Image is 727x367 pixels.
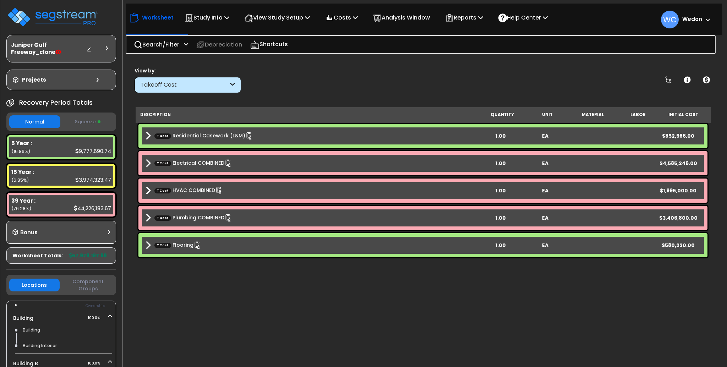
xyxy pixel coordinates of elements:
[479,187,523,194] div: 1.00
[21,302,116,310] div: Ownership
[523,242,567,249] div: EA
[154,215,171,220] span: TCost
[245,13,310,22] p: View Study Setup
[682,15,702,23] b: Wedon
[141,81,228,89] div: Takeoff Cost
[62,116,113,128] button: Squeeze
[542,112,553,117] small: Unit
[479,132,523,139] div: 1.00
[11,139,32,147] b: 5 Year :
[154,242,171,248] span: TCost
[142,13,174,22] p: Worksheet
[11,168,34,176] b: 15 Year :
[11,42,87,56] h3: Juniper Gulf Freeway_clone
[154,214,232,222] a: Custom Item
[479,160,523,167] div: 1.00
[630,112,646,117] small: Labor
[134,40,179,49] p: Search/Filter
[75,147,111,155] div: 9,777,690.74
[154,132,253,140] a: Custom Item
[523,187,567,194] div: EA
[6,6,99,28] img: logo_pro_r.png
[325,13,358,22] p: Costs
[63,278,113,292] button: Component Groups
[246,36,292,53] div: Shortcuts
[185,13,229,22] p: Study Info
[13,314,33,322] a: Building 100.0%
[135,67,241,74] div: View by:
[140,112,171,117] small: Description
[74,204,111,212] div: 44,226,183.67
[445,13,483,22] p: Reports
[11,148,30,154] small: 16.86442679086607%
[668,112,698,117] small: Initial Cost
[13,360,38,367] a: Building B 100.0%
[523,132,567,139] div: EA
[656,160,700,167] div: $4,585,246.00
[154,159,232,167] a: Custom Item
[491,112,514,117] small: Quantity
[582,112,604,117] small: Material
[154,160,171,166] span: TCost
[11,206,31,212] small: 76.28071462653014%
[154,133,171,138] span: TCost
[19,99,93,106] h4: Recovery Period Totals
[21,326,112,334] div: Building
[20,230,38,236] h3: Bonus
[69,252,107,259] b: 57,978,197.88
[154,188,171,193] span: TCost
[196,40,242,49] p: Depreciation
[373,13,430,22] p: Analysis Window
[11,197,35,204] b: 39 Year :
[22,76,46,83] h3: Projects
[479,242,523,249] div: 1.00
[154,241,201,249] a: Custom Item
[11,177,29,183] small: 6.854858582603792%
[656,214,700,221] div: $3,406,800.00
[154,187,223,195] a: Custom Item
[9,279,60,291] button: Locations
[250,39,288,50] p: Shortcuts
[498,13,548,22] p: Help Center
[656,242,700,249] div: $580,220.00
[88,314,106,322] span: 100.0%
[656,132,700,139] div: $852,986.00
[75,176,111,183] div: 3,974,323.47
[661,11,679,28] span: WC
[12,252,63,259] span: Worksheet Totals:
[21,341,112,350] div: Building Interior
[9,115,60,128] button: Normal
[523,160,567,167] div: EA
[523,214,567,221] div: EA
[192,36,246,53] div: Depreciation
[656,187,700,194] div: $1,995,000.00
[479,214,523,221] div: 1.00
